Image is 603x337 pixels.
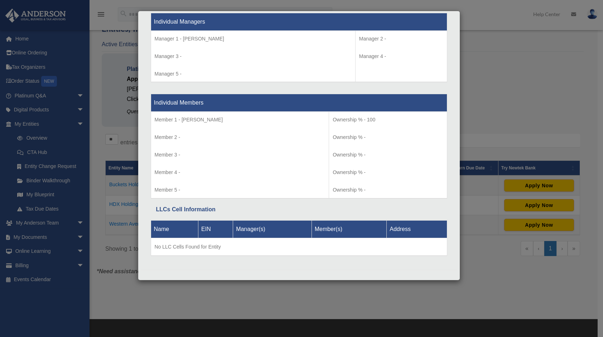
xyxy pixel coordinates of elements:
[359,34,443,43] p: Manager 2 -
[151,13,447,30] th: Individual Managers
[155,186,325,194] p: Member 5 -
[155,69,352,78] p: Manager 5 -
[387,220,447,238] th: Address
[155,34,352,43] p: Manager 1 - [PERSON_NAME]
[312,220,387,238] th: Member(s)
[233,220,312,238] th: Manager(s)
[156,204,442,215] div: LLCs Cell Information
[333,186,443,194] p: Ownership % -
[155,133,325,142] p: Member 2 -
[155,52,352,61] p: Manager 3 -
[359,52,443,61] p: Manager 4 -
[151,238,447,256] td: No LLC Cells Found for Entity
[198,220,233,238] th: EIN
[333,168,443,177] p: Ownership % -
[155,115,325,124] p: Member 1 - [PERSON_NAME]
[155,150,325,159] p: Member 3 -
[155,168,325,177] p: Member 4 -
[333,150,443,159] p: Ownership % -
[151,220,198,238] th: Name
[333,133,443,142] p: Ownership % -
[151,94,447,112] th: Individual Members
[333,115,443,124] p: Ownership % - 100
